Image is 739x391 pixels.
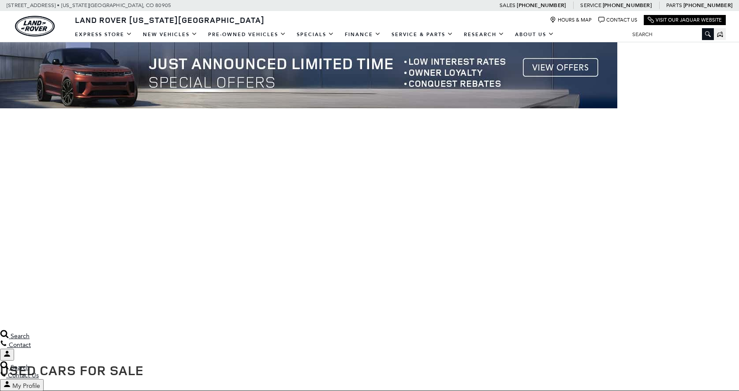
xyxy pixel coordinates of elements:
[603,2,652,9] a: [PHONE_NUMBER]
[9,341,31,349] span: Contact
[12,382,40,390] span: My Profile
[8,372,39,379] span: Contact Us
[517,2,566,9] a: [PHONE_NUMBER]
[550,17,592,23] a: Hours & Map
[70,15,270,25] a: Land Rover [US_STATE][GEOGRAPHIC_DATA]
[683,2,732,9] a: [PHONE_NUMBER]
[70,27,560,42] nav: Main Navigation
[626,29,714,40] input: Search
[15,16,55,37] img: Land Rover
[11,364,30,371] span: Search
[75,15,265,25] span: Land Rover [US_STATE][GEOGRAPHIC_DATA]
[15,16,55,37] a: land-rover
[459,27,510,42] a: Research
[11,332,30,340] span: Search
[500,2,515,8] span: Sales
[648,17,722,23] a: Visit Our Jaguar Website
[203,27,291,42] a: Pre-Owned Vehicles
[70,27,138,42] a: EXPRESS STORE
[7,2,171,8] a: [STREET_ADDRESS] • [US_STATE][GEOGRAPHIC_DATA], CO 80905
[510,27,560,42] a: About Us
[598,17,637,23] a: Contact Us
[386,27,459,42] a: Service & Parts
[580,2,601,8] span: Service
[291,27,340,42] a: Specials
[138,27,203,42] a: New Vehicles
[666,2,682,8] span: Parts
[340,27,386,42] a: Finance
